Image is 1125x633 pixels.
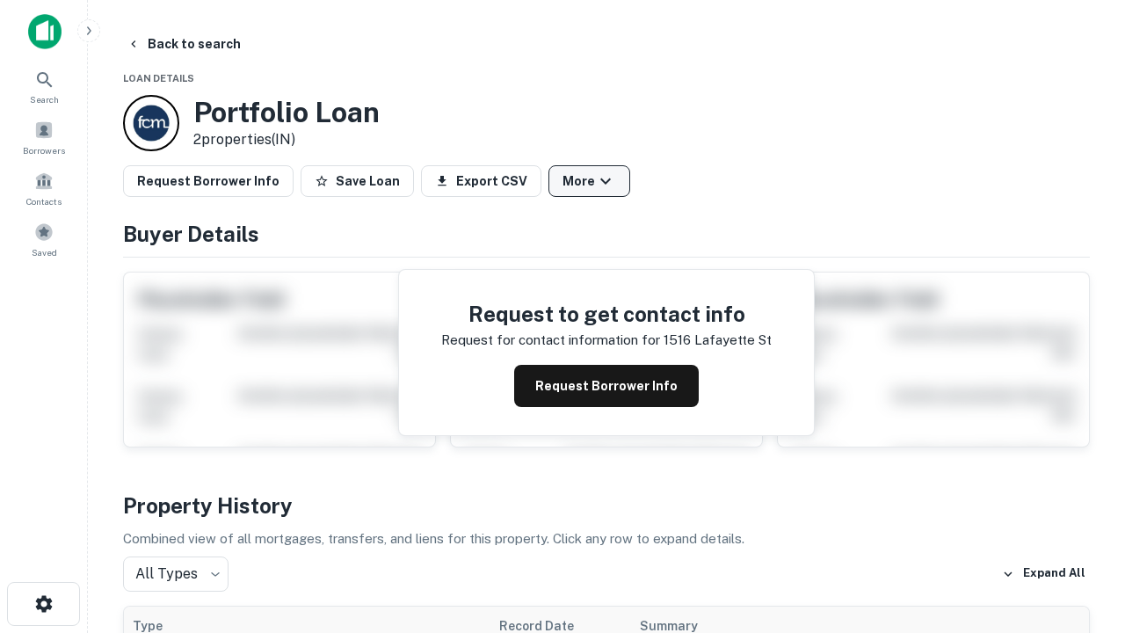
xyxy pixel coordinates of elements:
div: All Types [123,557,229,592]
span: Contacts [26,194,62,208]
button: Request Borrower Info [123,165,294,197]
span: Saved [32,245,57,259]
iframe: Chat Widget [1037,492,1125,577]
button: Request Borrower Info [514,365,699,407]
button: More [548,165,630,197]
button: Expand All [998,561,1090,587]
span: Search [30,92,59,106]
h4: Request to get contact info [441,298,772,330]
p: 1516 lafayette st [664,330,772,351]
img: capitalize-icon.png [28,14,62,49]
a: Search [5,62,83,110]
p: Combined view of all mortgages, transfers, and liens for this property. Click any row to expand d... [123,528,1090,549]
button: Back to search [120,28,248,60]
h4: Property History [123,490,1090,521]
span: Loan Details [123,73,194,84]
button: Save Loan [301,165,414,197]
p: 2 properties (IN) [193,129,380,150]
h3: Portfolio Loan [193,96,380,129]
a: Saved [5,215,83,263]
a: Contacts [5,164,83,212]
h4: Buyer Details [123,218,1090,250]
span: Borrowers [23,143,65,157]
a: Borrowers [5,113,83,161]
button: Export CSV [421,165,541,197]
p: Request for contact information for [441,330,660,351]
